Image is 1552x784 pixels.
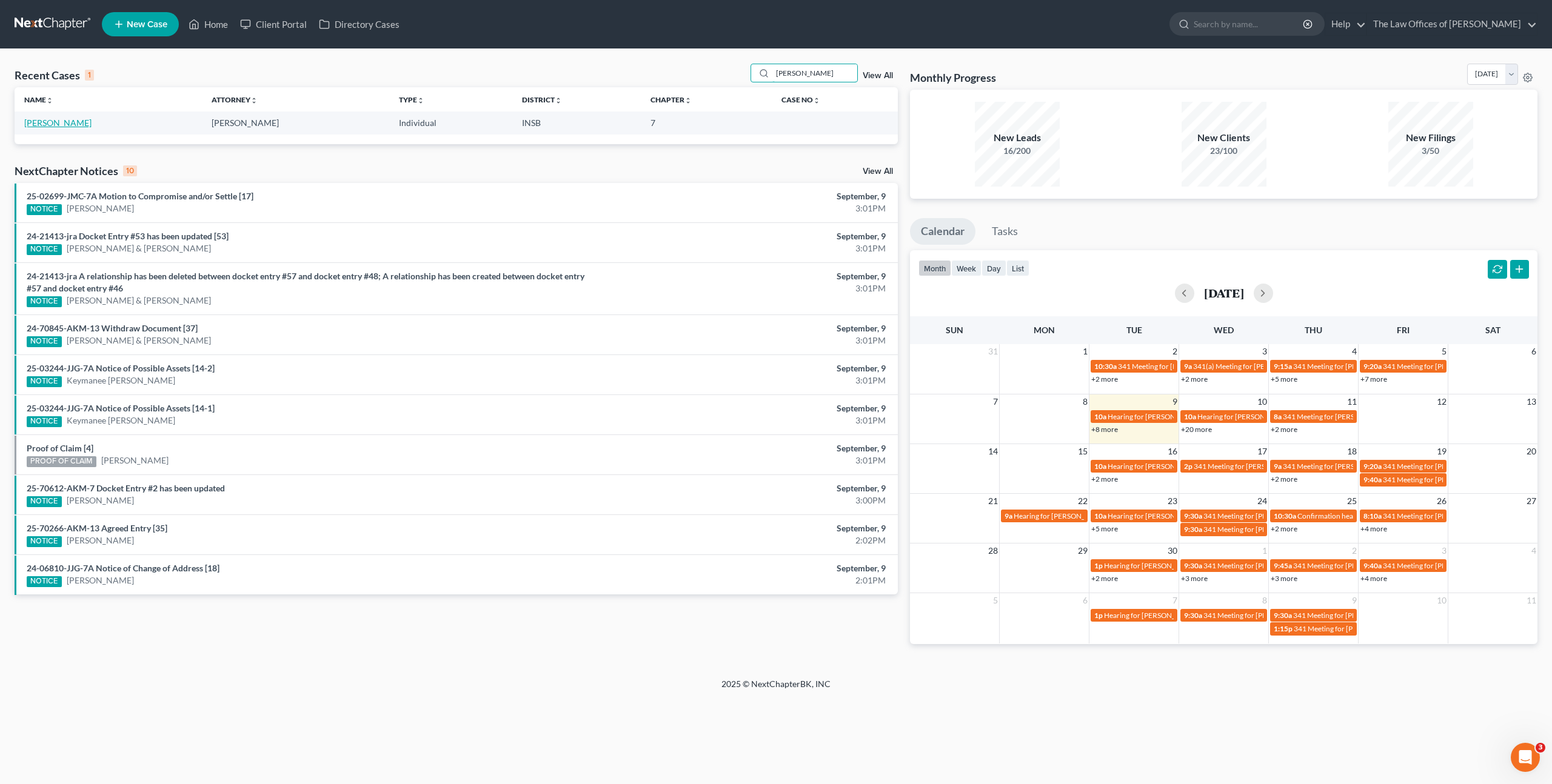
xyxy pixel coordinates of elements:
[27,244,62,255] div: NOTICE
[607,322,886,334] div: September, 9
[1274,511,1296,520] span: 10:30a
[1166,444,1179,459] span: 16
[1274,462,1282,471] span: 9a
[982,260,1006,276] button: day
[1204,287,1244,299] h2: [DATE]
[1181,425,1212,434] a: +20 more
[1193,362,1311,371] span: 341(a) Meeting for [PERSON_NAME]
[1436,494,1448,508] span: 26
[987,444,999,459] span: 14
[1256,394,1268,409] span: 10
[981,218,1029,245] a: Tasks
[1271,524,1297,533] a: +2 more
[1184,362,1192,371] span: 9a
[27,576,62,587] div: NOTICE
[1351,543,1358,558] span: 2
[1094,561,1103,570] span: 1p
[430,678,1122,700] div: 2025 © NextChapterBK, INC
[27,443,93,453] a: Proof of Claim [4]
[15,68,94,82] div: Recent Cases
[1274,611,1292,620] span: 9:30a
[1126,325,1142,335] span: Tue
[607,190,886,202] div: September, 9
[27,191,253,201] a: 25-02699-JMC-7A Motion to Compromise and/or Settle [17]
[27,483,225,493] a: 25-70612-AKM-7 Docket Entry #2 has been updated
[1271,425,1297,434] a: +2 more
[234,13,313,35] a: Client Portal
[1091,374,1118,384] a: +2 more
[27,231,229,241] a: 24-21413-jra Docket Entry #53 has been updated [53]
[399,95,424,104] a: Typeunfold_more
[607,230,886,242] div: September, 9
[607,562,886,574] div: September, 9
[781,95,820,104] a: Case Nounfold_more
[607,442,886,454] div: September, 9
[1203,525,1313,534] span: 341 Meeting for [PERSON_NAME]
[951,260,982,276] button: week
[607,574,886,586] div: 2:01PM
[1203,611,1313,620] span: 341 Meeting for [PERSON_NAME]
[1297,511,1499,520] span: Confirmation hearing for [PERSON_NAME] & [PERSON_NAME]
[1091,574,1118,583] a: +2 more
[1525,394,1537,409] span: 13
[1388,145,1473,157] div: 3/50
[1166,543,1179,558] span: 30
[1351,344,1358,359] span: 4
[1181,374,1208,384] a: +2 more
[1006,260,1029,276] button: list
[684,97,692,104] i: unfold_more
[1108,412,1202,421] span: Hearing for [PERSON_NAME]
[1363,462,1382,471] span: 9:20a
[24,95,53,104] a: Nameunfold_more
[1383,462,1492,471] span: 341 Meeting for [PERSON_NAME]
[1261,344,1268,359] span: 3
[863,167,893,176] a: View All
[1094,412,1106,421] span: 10a
[101,454,169,467] a: [PERSON_NAME]
[182,13,234,35] a: Home
[1283,412,1456,421] span: 341 Meeting for [PERSON_NAME] & [PERSON_NAME]
[27,336,62,347] div: NOTICE
[1363,511,1382,520] span: 8:10a
[607,362,886,374] div: September, 9
[1214,325,1234,335] span: Wed
[27,271,584,293] a: 24-21413-jra A relationship has been deleted between docket entry #57 and docket entry #48; A rel...
[15,164,137,178] div: NextChapter Notices
[67,534,134,546] a: [PERSON_NAME]
[1360,574,1387,583] a: +4 more
[1171,344,1179,359] span: 2
[1184,462,1192,471] span: 2p
[1104,611,1199,620] span: Hearing for [PERSON_NAME]
[1082,344,1089,359] span: 1
[1274,412,1282,421] span: 8a
[1181,574,1208,583] a: +3 more
[607,242,886,254] div: 3:01PM
[1082,593,1089,608] span: 6
[27,323,198,333] a: 24-70845-AKM-13 Withdraw Document [37]
[67,494,134,507] a: [PERSON_NAME]
[975,145,1060,157] div: 16/200
[1525,444,1537,459] span: 20
[27,403,215,413] a: 25-03244-JJG-7A Notice of Possible Assets [14-1]
[607,454,886,467] div: 3:01PM
[67,242,211,254] a: [PERSON_NAME] & [PERSON_NAME]
[607,402,886,414] div: September, 9
[46,97,53,104] i: unfold_more
[202,111,389,134] td: [PERSON_NAME]
[1346,394,1358,409] span: 11
[67,294,211,307] a: [PERSON_NAME] & [PERSON_NAME]
[1194,462,1303,471] span: 341 Meeting for [PERSON_NAME]
[1271,574,1297,583] a: +3 more
[1383,475,1492,484] span: 341 Meeting for [PERSON_NAME]
[1436,444,1448,459] span: 19
[1203,561,1313,570] span: 341 Meeting for [PERSON_NAME]
[1346,444,1358,459] span: 18
[1485,325,1500,335] span: Sat
[1256,444,1268,459] span: 17
[522,95,562,104] a: Districtunfold_more
[1184,511,1202,520] span: 9:30a
[27,376,62,387] div: NOTICE
[1203,511,1313,520] span: 341 Meeting for [PERSON_NAME]
[1351,593,1358,608] span: 9
[772,64,857,82] input: Search by name...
